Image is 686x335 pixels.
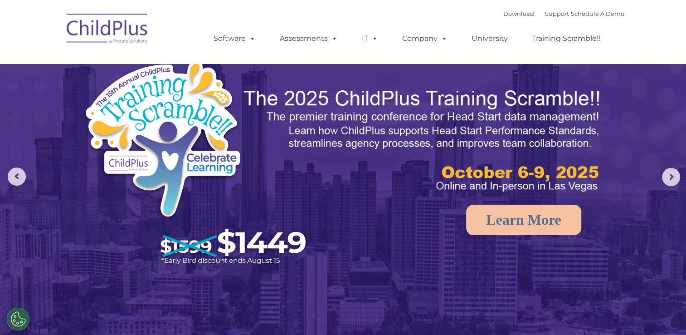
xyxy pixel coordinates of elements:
[523,30,609,48] a: Training Scramble!!
[353,30,387,48] a: IT
[462,30,517,48] a: University
[545,10,569,17] a: Support
[62,7,153,53] img: ChildPlus by Procare Solutions
[204,30,265,48] a: Software
[571,10,624,17] a: Schedule A Demo
[126,60,154,67] span: Last name
[503,10,534,17] a: Download
[7,308,29,330] button: Cookies Settings
[271,30,347,48] a: Assessments
[126,97,165,104] span: Phone number
[503,10,624,17] font: |
[641,291,686,335] iframe: Chat Widget
[393,30,457,48] a: Company
[466,205,581,235] a: Learn More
